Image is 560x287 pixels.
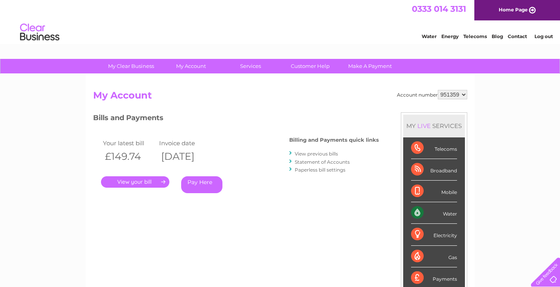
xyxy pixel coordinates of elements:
div: Electricity [411,224,457,245]
a: Blog [492,33,503,39]
a: Log out [534,33,553,39]
a: My Account [158,59,223,73]
th: [DATE] [157,148,214,165]
h2: My Account [93,90,467,105]
div: Broadband [411,159,457,181]
a: Services [218,59,283,73]
a: Water [422,33,437,39]
td: Invoice date [157,138,214,148]
img: logo.png [20,20,60,44]
h4: Billing and Payments quick links [289,137,379,143]
div: Clear Business is a trading name of Verastar Limited (registered in [GEOGRAPHIC_DATA] No. 3667643... [95,4,466,38]
a: Pay Here [181,176,222,193]
a: 0333 014 3131 [412,4,466,14]
div: Telecoms [411,137,457,159]
a: Telecoms [463,33,487,39]
a: Contact [508,33,527,39]
div: MY SERVICES [403,115,465,137]
a: Customer Help [278,59,343,73]
th: £149.74 [101,148,158,165]
a: Energy [441,33,459,39]
div: Mobile [411,181,457,202]
div: Account number [397,90,467,99]
div: Gas [411,246,457,267]
div: Water [411,202,457,224]
td: Your latest bill [101,138,158,148]
a: Make A Payment [338,59,402,73]
a: . [101,176,169,188]
a: My Clear Business [99,59,163,73]
a: Paperless bill settings [295,167,345,173]
div: LIVE [416,122,432,130]
a: View previous bills [295,151,338,157]
h3: Bills and Payments [93,112,379,126]
a: Statement of Accounts [295,159,350,165]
